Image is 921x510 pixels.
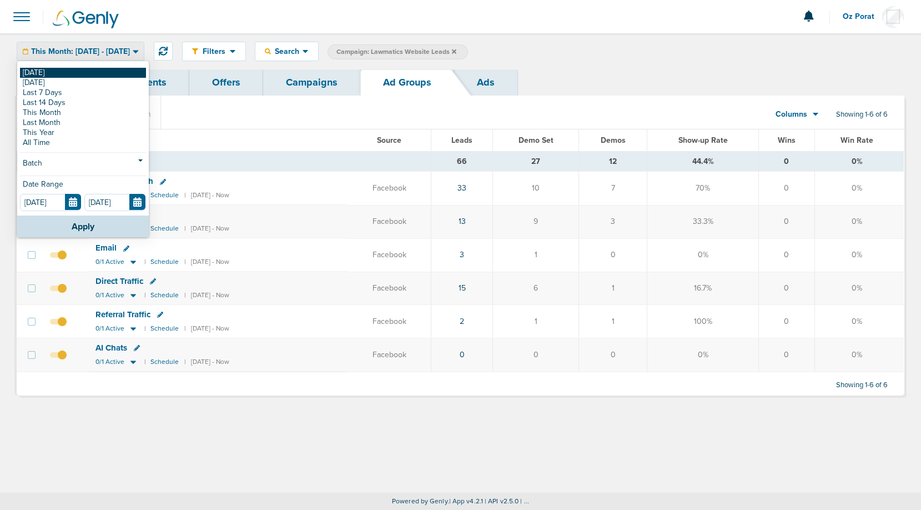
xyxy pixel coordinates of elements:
[112,69,189,96] a: Clients
[759,152,814,172] td: 0
[95,343,127,353] span: AI Chats
[263,69,360,96] a: Campaigns
[184,191,229,199] small: | [DATE] - Now
[20,138,146,148] a: All Time
[843,13,882,21] span: Oz Porat
[814,238,904,272] td: 0%
[150,258,179,266] small: Schedule
[493,272,579,305] td: 6
[95,176,153,186] span: Organic-Search
[150,291,179,299] small: Schedule
[449,497,483,505] span: | App v4.2.1
[95,309,150,319] span: Referral Traffic
[579,338,647,372] td: 0
[520,497,529,505] span: | ...
[836,381,888,390] span: Showing 1-6 of 6
[647,272,759,305] td: 16.7%
[647,338,759,372] td: 0%
[144,358,145,366] small: |
[647,305,759,338] td: 100%
[150,358,179,366] small: Schedule
[17,69,112,96] a: Dashboard
[759,172,814,205] td: 0
[144,324,145,333] small: |
[460,250,464,259] a: 3
[460,317,464,326] a: 2
[184,291,229,299] small: | [DATE] - Now
[95,258,124,266] span: 0/1 Active
[20,78,146,88] a: [DATE]
[150,224,179,233] small: Schedule
[20,128,146,138] a: This Year
[759,338,814,372] td: 0
[579,305,647,338] td: 1
[493,172,579,205] td: 10
[184,358,229,366] small: | [DATE] - Now
[459,217,466,226] a: 13
[348,205,431,238] td: Facebook
[348,172,431,205] td: Facebook
[647,152,759,172] td: 44.4%
[377,136,401,145] span: Source
[451,136,472,145] span: Leads
[776,109,807,120] span: Columns
[271,47,303,56] span: Search
[17,216,149,237] button: Apply
[460,350,465,359] a: 0
[144,258,145,266] small: |
[348,305,431,338] td: Facebook
[89,152,431,172] td: TOTALS (0)
[348,338,431,372] td: Facebook
[20,157,146,171] a: Batch
[184,258,229,266] small: | [DATE] - Now
[184,324,229,333] small: | [DATE] - Now
[814,305,904,338] td: 0%
[841,136,873,145] span: Win Rate
[579,272,647,305] td: 1
[20,181,146,194] div: Date Range
[20,68,146,78] a: [DATE]
[759,205,814,238] td: 0
[814,338,904,372] td: 0%
[198,47,230,56] span: Filters
[647,205,759,238] td: 33.3%
[95,276,143,286] span: Direct Traffic
[485,497,519,505] span: | API v2.5.0
[814,205,904,238] td: 0%
[184,224,229,233] small: | [DATE] - Now
[348,272,431,305] td: Facebook
[189,69,263,96] a: Offers
[95,291,124,299] span: 0/1 Active
[20,88,146,98] a: Last 7 Days
[778,136,796,145] span: Wins
[647,172,759,205] td: 70%
[20,108,146,118] a: This Month
[150,191,179,199] small: Schedule
[144,291,145,299] small: |
[579,172,647,205] td: 7
[579,152,647,172] td: 12
[20,118,146,128] a: Last Month
[601,136,626,145] span: Demos
[493,238,579,272] td: 1
[678,136,728,145] span: Show-up Rate
[836,110,888,119] span: Showing 1-6 of 6
[579,205,647,238] td: 3
[53,11,119,28] img: Genly
[647,238,759,272] td: 0%
[360,69,454,96] a: Ad Groups
[759,272,814,305] td: 0
[493,305,579,338] td: 1
[814,152,904,172] td: 0%
[95,324,124,333] span: 0/1 Active
[457,183,466,193] a: 33
[759,238,814,272] td: 0
[20,98,146,108] a: Last 14 Days
[348,238,431,272] td: Facebook
[459,283,466,293] a: 15
[814,272,904,305] td: 0%
[454,69,517,96] a: Ads
[95,243,117,253] span: Email
[493,338,579,372] td: 0
[519,136,553,145] span: Demo Set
